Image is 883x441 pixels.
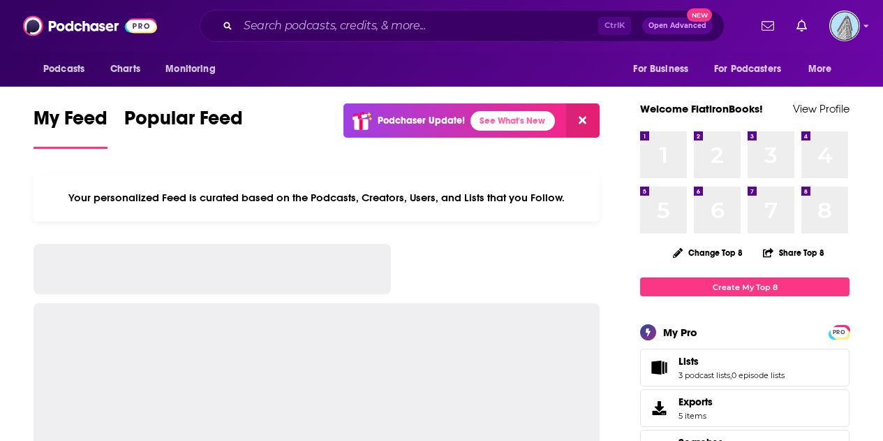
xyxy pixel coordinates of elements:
span: Exports [678,396,713,408]
button: open menu [799,56,849,82]
span: Monitoring [165,59,215,79]
a: Show notifications dropdown [756,14,780,38]
button: open menu [34,56,103,82]
span: Charts [110,59,140,79]
a: 3 podcast lists [678,370,730,380]
span: PRO [831,327,847,338]
a: Charts [101,56,149,82]
a: Exports [640,389,849,427]
img: Podchaser - Follow, Share and Rate Podcasts [23,13,157,39]
a: Create My Top 8 [640,277,849,296]
span: New [687,8,712,22]
div: My Pro [663,326,697,339]
p: Podchaser Update! [378,115,465,126]
img: User Profile [829,10,860,41]
input: Search podcasts, credits, & more... [238,15,598,37]
a: PRO [831,326,847,337]
span: My Feed [34,106,107,138]
a: 0 episode lists [732,370,785,380]
span: Podcasts [43,59,84,79]
button: Show profile menu [829,10,860,41]
span: More [808,59,832,79]
a: Show notifications dropdown [791,14,812,38]
span: , [730,370,732,380]
span: Open Advanced [648,22,706,29]
a: View Profile [793,102,849,115]
a: My Feed [34,106,107,149]
span: 5 items [678,411,713,421]
button: Open AdvancedNew [642,17,713,34]
button: open menu [623,56,706,82]
button: Share Top 8 [762,239,825,266]
span: Lists [640,349,849,386]
div: Search podcasts, credits, & more... [200,10,725,42]
div: Your personalized Feed is curated based on the Podcasts, Creators, Users, and Lists that you Follow. [34,174,600,222]
a: Popular Feed [124,106,243,149]
span: Popular Feed [124,106,243,138]
span: Exports [645,398,673,418]
button: Change Top 8 [665,244,751,261]
span: Ctrl K [598,17,631,35]
a: Lists [645,358,673,377]
span: For Podcasters [714,59,781,79]
span: Lists [678,355,699,368]
a: Welcome FlatironBooks! [640,102,763,115]
span: For Business [633,59,688,79]
button: open menu [705,56,801,82]
button: open menu [156,56,233,82]
a: Lists [678,355,785,368]
a: See What's New [470,111,555,131]
span: Logged in as FlatironBooks [829,10,860,41]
